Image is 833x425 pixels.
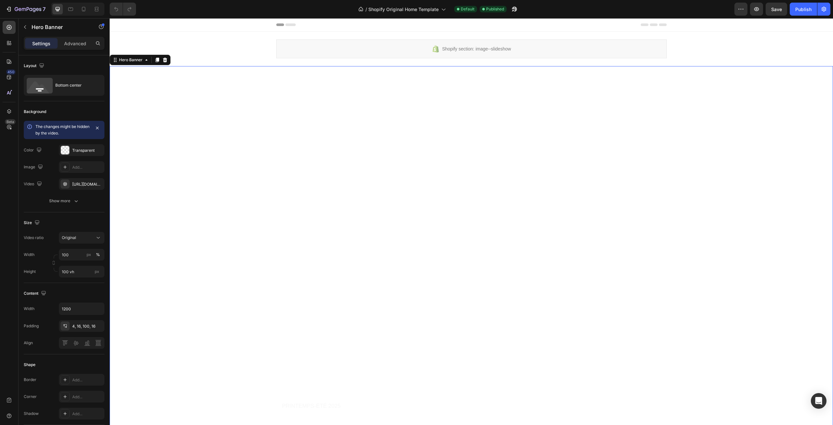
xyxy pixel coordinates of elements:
[368,6,439,13] span: Shopify Original Home Template
[96,252,100,258] div: %
[85,251,93,259] button: %
[795,6,812,13] div: Publish
[771,7,782,12] span: Save
[72,394,103,400] div: Add...
[59,303,104,315] input: Auto
[24,62,46,70] div: Layout
[6,69,16,75] div: 450
[24,377,36,383] div: Border
[62,235,76,240] span: Original
[811,393,826,409] div: Open Intercom Messenger
[87,252,91,258] div: px
[32,23,87,31] p: Hero Banner
[59,266,104,277] input: px
[173,401,214,406] a: raffinement intemporel
[72,181,103,187] div: [URL][DOMAIN_NAME]
[72,377,103,383] div: Add...
[24,235,44,241] div: Video ratio
[766,3,787,16] button: Save
[59,249,104,261] input: px%
[24,146,43,155] div: Color
[24,306,34,312] div: Width
[24,269,36,275] label: Height
[35,124,89,135] span: The changes might be hidden by the video.
[64,40,86,47] p: Advanced
[24,195,104,207] button: Show more
[8,39,34,45] div: Hero Banner
[24,180,43,189] div: Video
[24,289,48,298] div: Content
[5,119,16,124] div: Beta
[95,269,99,274] span: px
[790,3,817,16] button: Publish
[24,411,39,417] div: Shadow
[365,6,367,13] span: /
[110,3,136,16] div: Undo/Redo
[72,148,103,153] div: Transparent
[24,394,37,400] div: Corner
[172,385,231,391] span: Printemps-Été 2025
[24,163,44,172] div: Image
[55,78,95,93] div: Bottom center
[3,3,48,16] button: 7
[24,323,39,329] div: Padding
[49,198,79,204] div: Show more
[24,252,34,258] label: Width
[72,164,103,170] div: Add...
[333,27,402,35] span: Shopify section: image--slideshow
[486,6,504,12] span: Published
[32,40,50,47] p: Settings
[43,5,46,13] p: 7
[24,109,46,115] div: Background
[110,18,833,425] iframe: Design area
[461,6,474,12] span: Default
[72,323,103,329] div: 4, 16, 100, 16
[94,251,102,259] button: px
[24,219,41,227] div: Size
[24,362,35,368] div: Shape
[24,340,33,346] div: Align
[59,232,104,244] button: Original
[72,411,103,417] div: Add...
